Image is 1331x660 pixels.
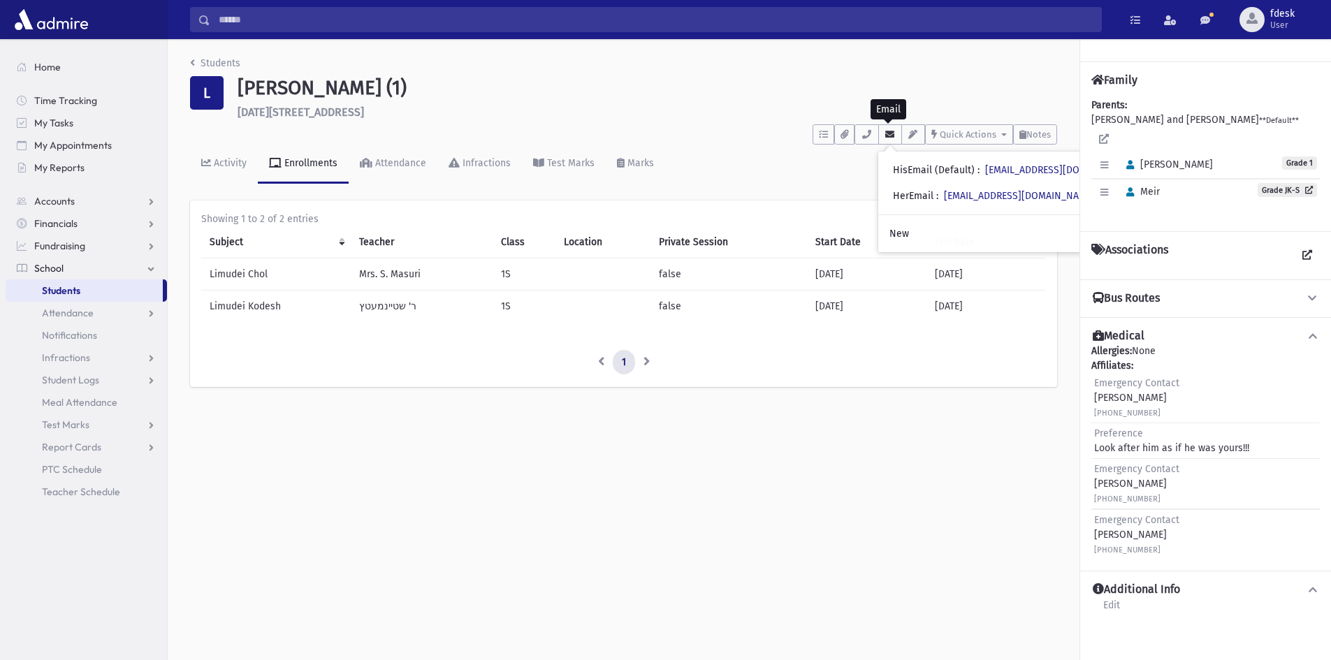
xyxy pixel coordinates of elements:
button: Notes [1013,124,1057,145]
span: Test Marks [42,418,89,431]
a: My Appointments [6,134,167,156]
div: Infractions [460,157,511,169]
div: [PERSON_NAME] and [PERSON_NAME] [1091,98,1320,220]
div: Email [871,99,906,119]
td: [DATE] [926,258,1046,290]
span: Notes [1026,129,1051,140]
span: Attendance [42,307,94,319]
a: View all Associations [1295,243,1320,268]
a: Financials [6,212,167,235]
a: Teacher Schedule [6,481,167,503]
h4: Medical [1093,329,1144,344]
a: My Tasks [6,112,167,134]
span: Accounts [34,195,75,207]
b: Parents: [1091,99,1127,111]
span: Infractions [42,351,90,364]
td: 1S [493,258,555,290]
div: [PERSON_NAME] [1094,462,1179,506]
span: Emergency Contact [1094,463,1179,475]
span: Emergency Contact [1094,377,1179,389]
th: Subject [201,226,351,258]
b: Affiliates: [1091,360,1133,372]
a: Notifications [6,324,167,346]
a: 1 [613,350,635,375]
small: [PHONE_NUMBER] [1094,545,1161,555]
span: Meal Attendance [42,396,117,409]
a: Attendance [349,145,437,184]
a: My Reports [6,156,167,179]
a: Time Tracking [6,89,167,112]
td: [DATE] [807,258,927,290]
span: Grade 1 [1282,156,1317,170]
div: [PERSON_NAME] [1094,376,1179,420]
a: Fundraising [6,235,167,257]
div: L [190,76,224,110]
span: Notifications [42,329,97,342]
span: Teacher Schedule [42,485,120,498]
a: Attendance [6,302,167,324]
th: Private Session [650,226,806,258]
a: Enrollments [258,145,349,184]
a: Meal Attendance [6,391,167,413]
td: Mrs. S. Masuri [351,258,493,290]
span: : [936,190,938,202]
div: HerEmail [893,189,1095,203]
a: New [878,221,1147,247]
td: [DATE] [807,290,927,322]
div: Activity [211,157,247,169]
nav: breadcrumb [190,56,240,76]
button: Medical [1091,329,1320,344]
button: Additional Info [1091,582,1320,597]
a: Accounts [6,190,167,212]
a: Student Logs [6,369,167,391]
a: Test Marks [6,413,167,436]
span: My Reports [34,161,85,174]
th: Teacher [351,226,493,258]
b: Allergies: [1091,345,1132,357]
a: [EMAIL_ADDRESS][DOMAIN_NAME] [944,190,1095,202]
span: : [977,164,980,176]
td: false [650,258,806,290]
span: Home [34,61,61,73]
a: School [6,257,167,279]
a: Test Marks [522,145,606,184]
span: My Tasks [34,117,73,129]
div: Test Marks [544,157,595,169]
td: Limudei Chol [201,258,351,290]
span: Time Tracking [34,94,97,107]
small: [PHONE_NUMBER] [1094,409,1161,418]
a: Report Cards [6,436,167,458]
span: PTC Schedule [42,463,102,476]
span: Students [42,284,80,297]
div: Look after him as if he was yours!!! [1094,426,1249,455]
div: [PERSON_NAME] [1094,513,1179,557]
span: My Appointments [34,139,112,152]
a: Infractions [437,145,522,184]
div: Enrollments [282,157,337,169]
span: Financials [34,217,78,230]
h4: Bus Routes [1093,291,1160,306]
span: Report Cards [42,441,101,453]
td: false [650,290,806,322]
td: Limudei Kodesh [201,290,351,322]
button: Quick Actions [925,124,1013,145]
h6: [DATE][STREET_ADDRESS] [238,105,1057,119]
div: None [1091,344,1320,559]
a: Infractions [6,346,167,369]
span: Emergency Contact [1094,514,1179,526]
span: School [34,262,64,274]
input: Search [210,7,1101,32]
a: Students [6,279,163,302]
a: Students [190,57,240,69]
td: ר' שטיינמעטץ [351,290,493,322]
a: PTC Schedule [6,458,167,481]
span: [PERSON_NAME] [1120,159,1213,170]
a: Grade JK-S [1258,183,1317,197]
div: Attendance [372,157,426,169]
a: [EMAIL_ADDRESS][DOMAIN_NAME] [985,164,1136,176]
span: Fundraising [34,240,85,252]
h1: [PERSON_NAME] (1) [238,76,1057,100]
span: User [1270,20,1295,31]
div: Showing 1 to 2 of 2 entries [201,212,1046,226]
h4: Additional Info [1093,582,1180,597]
